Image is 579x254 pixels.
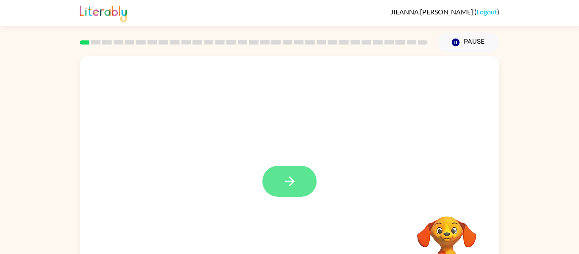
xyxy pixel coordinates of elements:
[438,33,499,52] button: Pause
[390,8,499,16] div: ( )
[80,3,127,22] img: Literably
[476,8,497,16] a: Logout
[390,8,474,16] span: JIEANNA [PERSON_NAME]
